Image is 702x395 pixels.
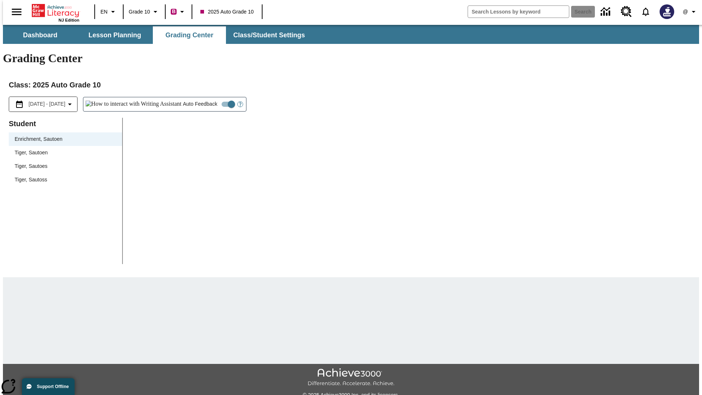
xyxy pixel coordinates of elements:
[65,100,74,109] svg: Collapse Date Range Filter
[616,2,636,22] a: Resource Center, Will open in new tab
[12,100,74,109] button: Select the date range menu item
[679,5,702,18] button: Profile/Settings
[101,8,107,16] span: EN
[15,149,116,157] span: Tiger, Sautoen
[468,6,569,18] input: search field
[32,3,79,22] div: Home
[4,26,77,44] button: Dashboard
[22,378,75,395] button: Support Offline
[129,8,150,16] span: Grade 10
[9,173,122,187] div: Tiger, Sautoss
[172,7,175,16] span: B
[97,5,121,18] button: Language: EN, Select a language
[15,176,116,184] span: Tiger, Sautoss
[6,1,27,23] button: Open side menu
[3,25,699,44] div: SubNavbar
[683,8,688,16] span: @
[15,135,116,143] span: Enrichment, Sautoen
[200,8,253,16] span: 2025 Auto Grade 10
[596,2,616,22] a: Data Center
[78,26,151,44] button: Lesson Planning
[3,26,312,44] div: SubNavbar
[3,52,699,65] h1: Grading Center
[126,5,163,18] button: Grade: Grade 10, Select a grade
[9,132,122,146] div: Enrichment, Sautoen
[655,2,679,21] button: Select a new avatar
[9,159,122,173] div: Tiger, Sautoes
[9,146,122,159] div: Tiger, Sautoen
[9,79,693,91] h2: Class : 2025 Auto Grade 10
[183,100,217,108] span: Auto Feedback
[86,101,182,108] img: How to interact with Writing Assistant
[153,26,226,44] button: Grading Center
[234,97,246,111] button: Open Help for Writing Assistant
[9,118,122,129] p: Student
[660,4,674,19] img: Avatar
[58,18,79,22] span: NJ Edition
[227,26,311,44] button: Class/Student Settings
[307,368,395,387] img: Achieve3000 Differentiate Accelerate Achieve
[168,5,189,18] button: Boost Class color is violet red. Change class color
[636,2,655,21] a: Notifications
[29,100,65,108] span: [DATE] - [DATE]
[37,384,69,389] span: Support Offline
[32,3,79,18] a: Home
[15,162,116,170] span: Tiger, Sautoes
